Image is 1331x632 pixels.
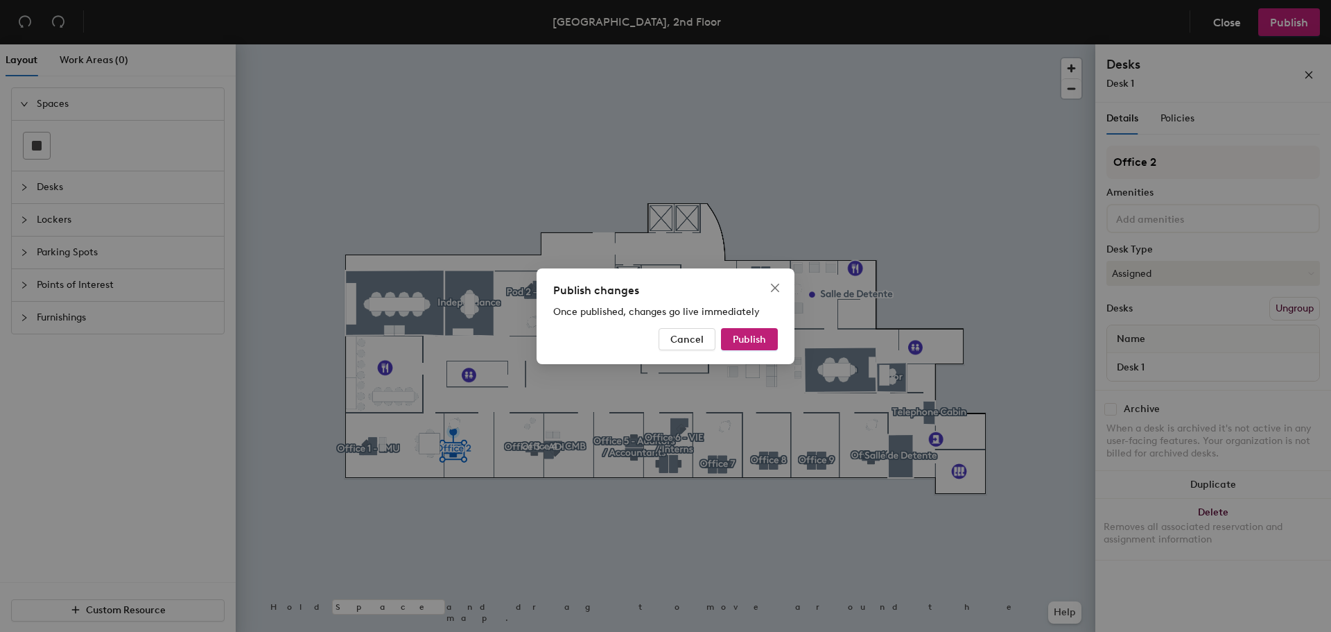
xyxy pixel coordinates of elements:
span: Publish [733,333,766,345]
button: Publish [721,328,778,350]
span: Cancel [670,333,704,345]
span: Once published, changes go live immediately [553,306,760,318]
button: Close [764,277,786,299]
span: close [769,282,781,293]
button: Cancel [659,328,715,350]
span: Close [764,282,786,293]
div: Publish changes [553,282,778,299]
